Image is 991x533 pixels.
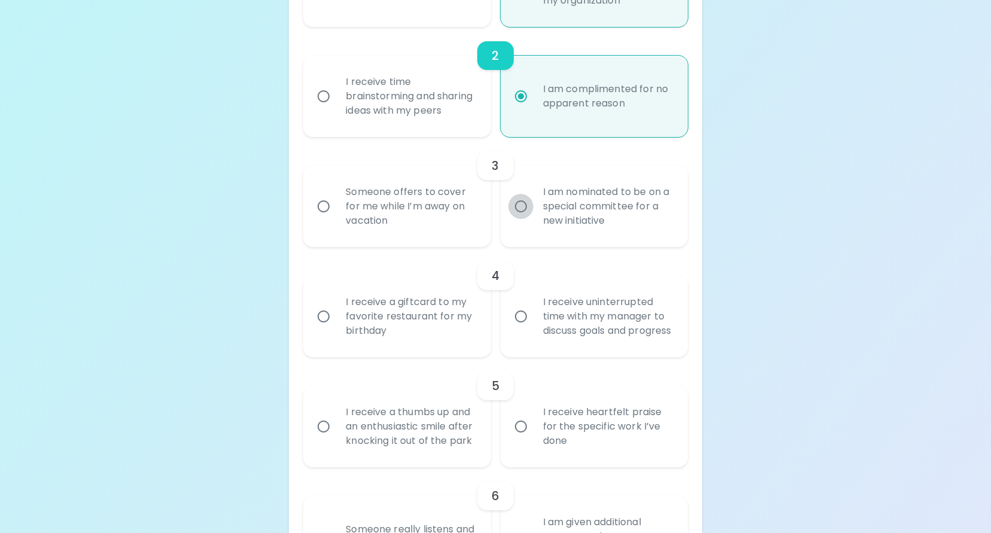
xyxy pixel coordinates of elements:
div: I receive heartfelt praise for the specific work I’ve done [533,391,681,462]
h6: 4 [492,266,499,285]
div: I am complimented for no apparent reason [533,68,681,125]
div: choice-group-check [303,357,687,467]
h6: 2 [492,46,499,65]
h6: 3 [492,156,499,175]
div: I receive a thumbs up and an enthusiastic smile after knocking it out of the park [336,391,484,462]
div: choice-group-check [303,137,687,247]
div: I receive uninterrupted time with my manager to discuss goals and progress [533,281,681,352]
div: I receive a giftcard to my favorite restaurant for my birthday [336,281,484,352]
h6: 5 [492,376,499,395]
h6: 6 [492,486,499,505]
div: I am nominated to be on a special committee for a new initiative [533,170,681,242]
div: I receive time brainstorming and sharing ideas with my peers [336,60,484,132]
div: choice-group-check [303,27,687,137]
div: Someone offers to cover for me while I’m away on vacation [336,170,484,242]
div: choice-group-check [303,247,687,357]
